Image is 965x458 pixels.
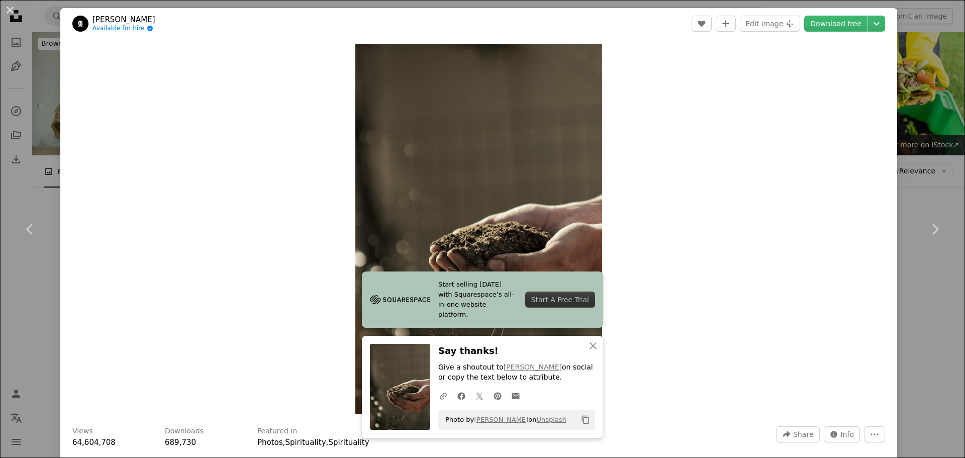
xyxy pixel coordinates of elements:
a: Share over email [507,386,525,406]
button: Edit image [740,16,800,32]
p: Give a shoutout to on social or copy the text below to attribute. [438,362,595,383]
span: Start selling [DATE] with Squarespace’s all-in-one website platform. [438,280,517,320]
h3: Views [72,426,93,436]
span: , [326,438,329,447]
span: , [283,438,285,447]
a: [PERSON_NAME] [92,15,155,25]
a: Available for hire [92,25,155,33]
div: Start A Free Trial [525,292,595,308]
button: More Actions [864,426,885,442]
span: Share [793,427,813,442]
a: Spirituality [328,438,369,447]
img: Go to Gabriel Jimenez's profile [72,16,88,32]
img: bokeh photography of person carrying soil [355,44,602,414]
button: Like [692,16,712,32]
span: 64,604,708 [72,438,116,447]
h3: Featured in [257,426,297,436]
a: [PERSON_NAME] [474,416,528,423]
a: Share on Twitter [470,386,489,406]
a: Share on Facebook [452,386,470,406]
img: file-1705255347840-230a6ab5bca9image [370,292,430,307]
button: Add to Collection [716,16,736,32]
a: Download free [804,16,867,32]
a: Next [905,181,965,278]
a: Share on Pinterest [489,386,507,406]
span: Photo by on [440,412,566,428]
a: Start selling [DATE] with Squarespace’s all-in-one website platform.Start A Free Trial [362,271,603,328]
span: 689,730 [165,438,196,447]
button: Choose download size [868,16,885,32]
span: Info [841,427,854,442]
a: Spirituality [285,438,326,447]
h3: Say thanks! [438,344,595,358]
button: Zoom in on this image [355,44,602,414]
a: Unsplash [536,416,566,423]
a: Photos [257,438,283,447]
a: [PERSON_NAME] [504,363,562,371]
button: Share this image [776,426,819,442]
button: Copy to clipboard [577,411,594,428]
button: Stats about this image [824,426,860,442]
h3: Downloads [165,426,204,436]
